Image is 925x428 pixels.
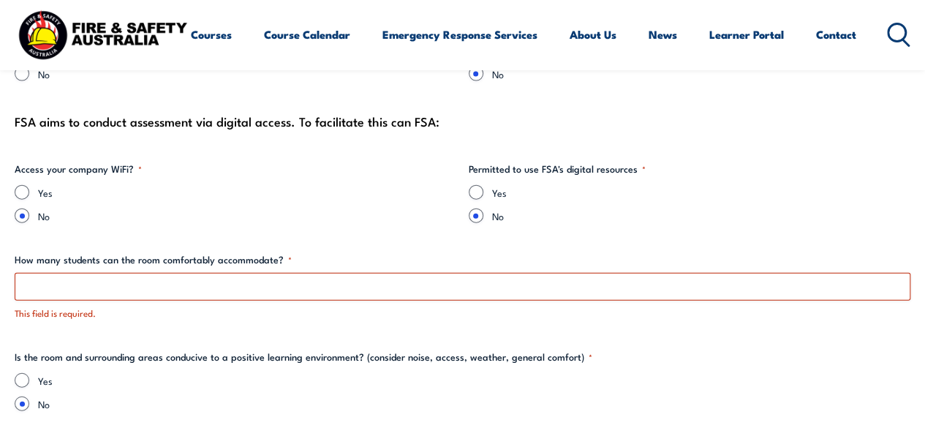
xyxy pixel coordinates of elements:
[492,185,911,200] label: Yes
[15,350,592,364] legend: Is the room and surrounding areas conducive to a positive learning environment? (consider noise, ...
[38,185,457,200] label: Yes
[38,373,910,388] label: Yes
[382,17,537,52] a: Emergency Response Services
[492,209,911,223] label: No
[816,17,856,52] a: Contact
[15,162,142,176] legend: Access your company WiFi?
[15,307,910,320] div: This field is required.
[649,17,677,52] a: News
[38,209,457,223] label: No
[15,110,910,132] div: FSA aims to conduct assessment via digital access. To facilitate this can FSA:
[191,17,232,52] a: Courses
[15,252,910,267] label: How many students can the room comfortably accommodate?
[38,397,910,411] label: No
[570,17,616,52] a: About Us
[38,67,457,81] label: No
[709,17,784,52] a: Learner Portal
[264,17,350,52] a: Course Calendar
[469,162,646,176] legend: Permitted to use FSA's digital resources
[492,67,911,81] label: No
